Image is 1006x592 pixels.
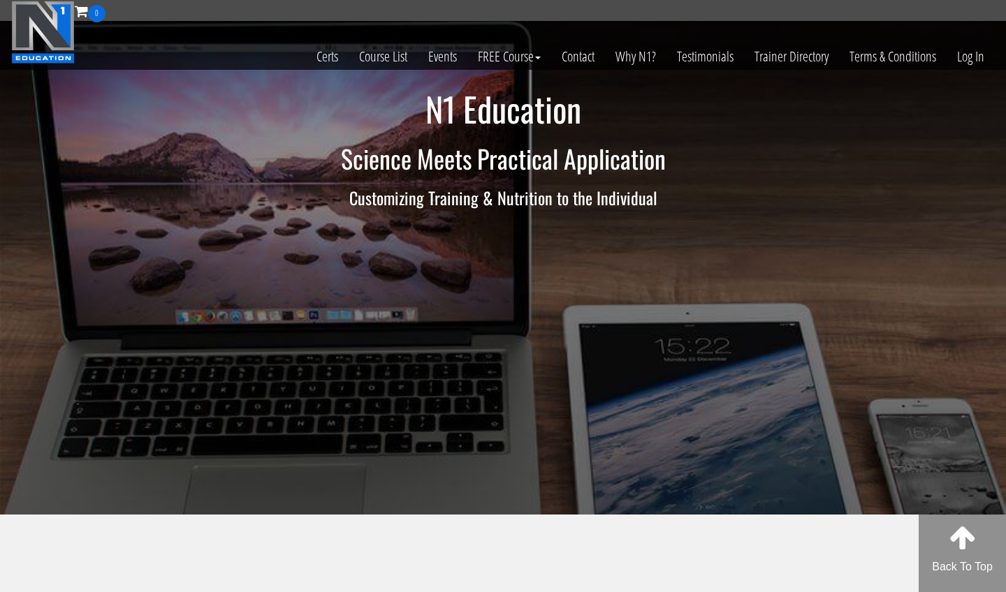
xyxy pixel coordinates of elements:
[88,5,105,22] span: 0
[418,22,467,91] a: Events
[11,1,75,64] img: n1-education
[666,22,744,91] a: Testimonials
[94,145,912,172] h2: Science Meets Practical Application
[94,188,912,207] h3: Customizing Training & Nutrition to the Individual
[75,1,105,20] a: 0
[919,558,1006,575] p: Back To Top
[839,22,947,91] a: Terms & Conditions
[605,22,666,91] a: Why N1?
[744,22,839,91] a: Trainer Directory
[551,22,605,91] a: Contact
[94,91,912,128] h1: N1 Education
[947,22,995,91] a: Log In
[349,22,418,91] a: Course List
[306,22,349,91] a: Certs
[467,22,551,91] a: FREE Course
